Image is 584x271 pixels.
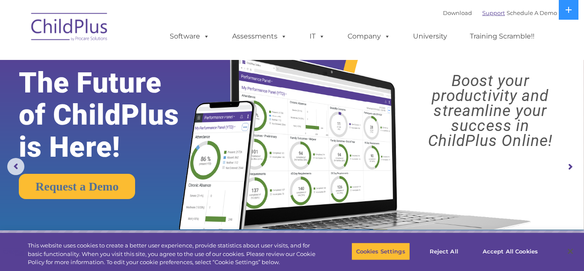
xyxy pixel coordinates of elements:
[301,28,333,45] a: IT
[224,28,295,45] a: Assessments
[443,9,472,16] a: Download
[19,67,205,163] rs-layer: The Future of ChildPlus is Here!
[507,9,557,16] a: Schedule A Demo
[561,242,580,261] button: Close
[161,28,218,45] a: Software
[339,28,399,45] a: Company
[404,28,456,45] a: University
[19,174,135,199] a: Request a Demo
[482,9,505,16] a: Support
[478,242,543,260] button: Accept All Cookies
[417,242,471,260] button: Reject All
[119,92,155,98] span: Phone number
[443,9,557,16] font: |
[461,28,543,45] a: Training Scramble!!
[28,241,321,267] div: This website uses cookies to create a better user experience, provide statistics about user visit...
[351,242,410,260] button: Cookies Settings
[404,73,577,148] rs-layer: Boost your productivity and streamline your success in ChildPlus Online!
[119,57,145,63] span: Last name
[27,7,112,50] img: ChildPlus by Procare Solutions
